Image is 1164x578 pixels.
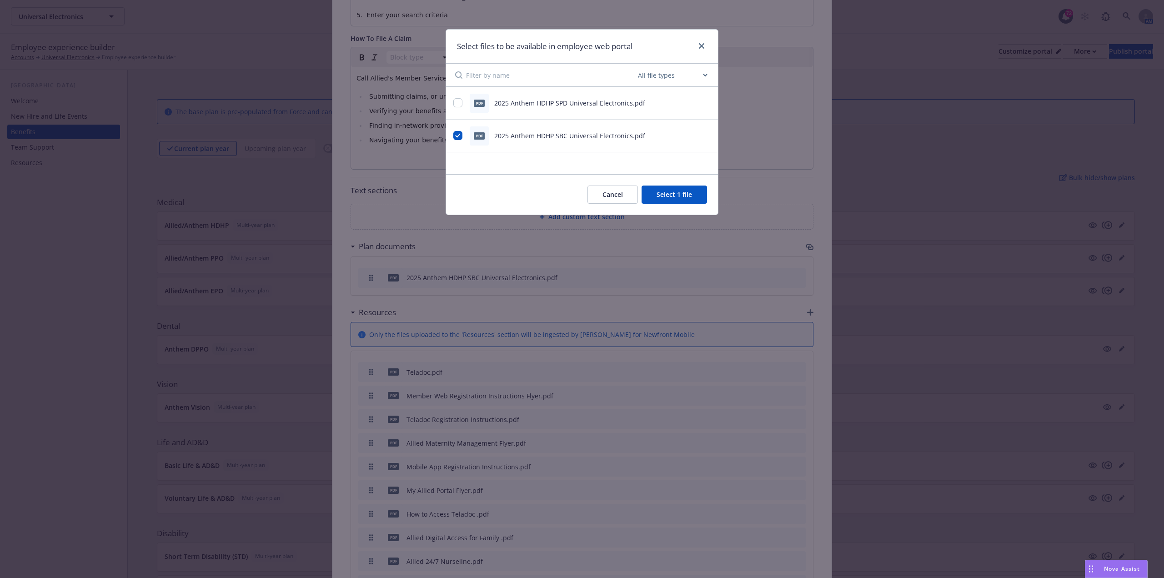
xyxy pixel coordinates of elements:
button: Nova Assist [1085,560,1148,578]
span: pdf [474,100,485,106]
button: preview file [702,98,711,108]
button: Cancel [587,186,638,204]
input: Filter by name [466,64,636,86]
button: download file [688,131,695,141]
h1: Select files to be available in employee web portal [457,40,632,52]
button: preview file [702,131,711,141]
span: Nova Assist [1104,565,1140,573]
span: pdf [474,132,485,139]
a: close [696,40,707,51]
span: 2025 Anthem HDHP SPD Universal Electronics.pdf [494,99,645,107]
button: Select 1 file [642,186,707,204]
svg: Search [455,71,462,79]
div: Drag to move [1085,560,1097,578]
span: 2025 Anthem HDHP SBC Universal Electronics.pdf [494,131,645,140]
button: download file [688,98,695,108]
